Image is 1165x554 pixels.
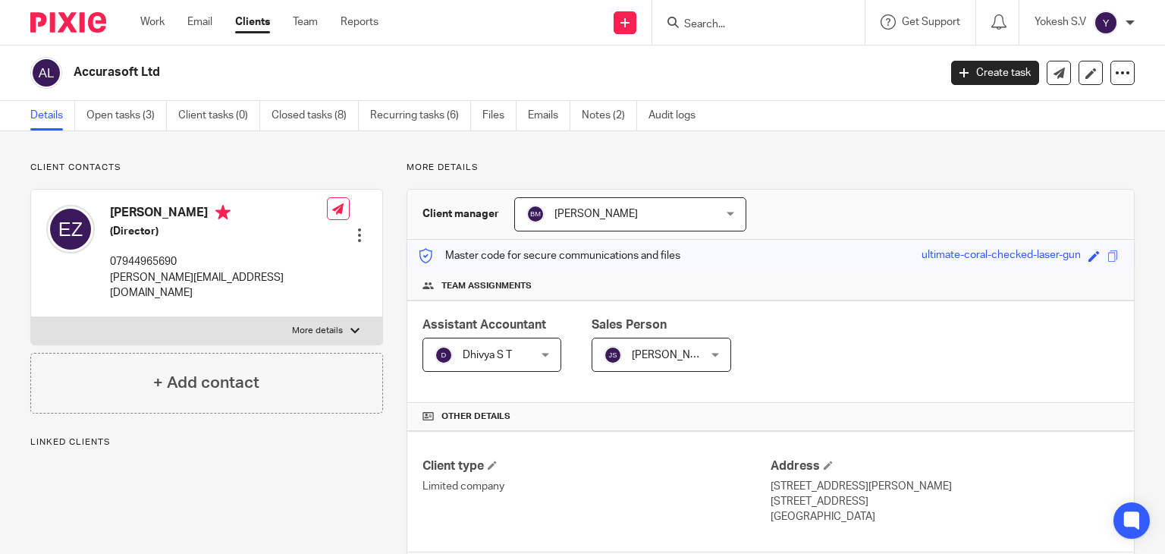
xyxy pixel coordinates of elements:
img: svg%3E [526,205,545,223]
a: Create task [951,61,1039,85]
p: Limited company [422,479,771,494]
span: Dhivya S T [463,350,512,360]
h5: (Director) [110,224,327,239]
p: [PERSON_NAME][EMAIL_ADDRESS][DOMAIN_NAME] [110,270,327,301]
a: Team [293,14,318,30]
a: Client tasks (0) [178,101,260,131]
p: Yokesh S.V [1035,14,1086,30]
span: [PERSON_NAME] [554,209,638,219]
a: Work [140,14,165,30]
i: Primary [215,205,231,220]
a: Details [30,101,75,131]
p: [STREET_ADDRESS][PERSON_NAME] [771,479,1119,494]
a: Files [482,101,517,131]
a: Clients [235,14,270,30]
span: [PERSON_NAME] [632,350,715,360]
span: Sales Person [592,319,667,331]
p: Master code for secure communications and files [419,248,680,263]
a: Closed tasks (8) [272,101,359,131]
span: Team assignments [441,280,532,292]
img: svg%3E [46,205,95,253]
p: More details [407,162,1135,174]
p: Linked clients [30,436,383,449]
p: [STREET_ADDRESS] [771,494,1119,509]
p: Client contacts [30,162,383,174]
a: Recurring tasks (6) [370,101,471,131]
p: 07944965690 [110,254,327,269]
a: Emails [528,101,570,131]
span: Get Support [902,17,960,27]
img: svg%3E [604,346,622,364]
img: Pixie [30,12,106,33]
img: svg%3E [1094,11,1118,35]
img: svg%3E [30,57,62,89]
div: ultimate-coral-checked-laser-gun [922,247,1081,265]
p: More details [292,325,343,337]
a: Email [187,14,212,30]
span: Other details [441,411,510,423]
input: Search [683,18,819,32]
a: Open tasks (3) [86,101,167,131]
img: svg%3E [435,346,453,364]
h4: [PERSON_NAME] [110,205,327,224]
span: Assistant Accountant [422,319,546,331]
a: Reports [341,14,378,30]
h2: Accurasoft Ltd [74,65,758,80]
h4: + Add contact [153,371,259,395]
p: [GEOGRAPHIC_DATA] [771,509,1119,524]
a: Notes (2) [582,101,637,131]
h4: Address [771,458,1119,474]
h3: Client manager [422,206,499,222]
h4: Client type [422,458,771,474]
a: Audit logs [648,101,707,131]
